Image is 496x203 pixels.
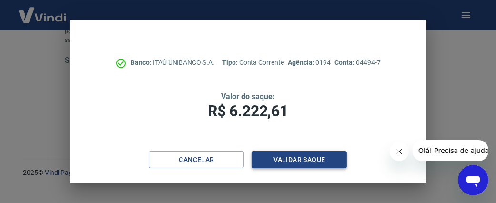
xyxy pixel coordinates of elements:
[413,140,488,161] iframe: Mensagem da empresa
[221,92,274,101] span: Valor do saque:
[252,151,347,169] button: Validar saque
[222,59,239,66] span: Tipo:
[288,58,331,68] p: 0194
[131,58,214,68] p: ITAÚ UNIBANCO S.A.
[288,59,316,66] span: Agência:
[149,151,244,169] button: Cancelar
[390,142,409,161] iframe: Fechar mensagem
[6,7,80,14] span: Olá! Precisa de ajuda?
[334,59,356,66] span: Conta:
[222,58,284,68] p: Conta Corrente
[131,59,153,66] span: Banco:
[458,165,488,195] iframe: Botão para abrir a janela de mensagens
[334,58,380,68] p: 04494-7
[208,102,288,120] span: R$ 6.222,61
